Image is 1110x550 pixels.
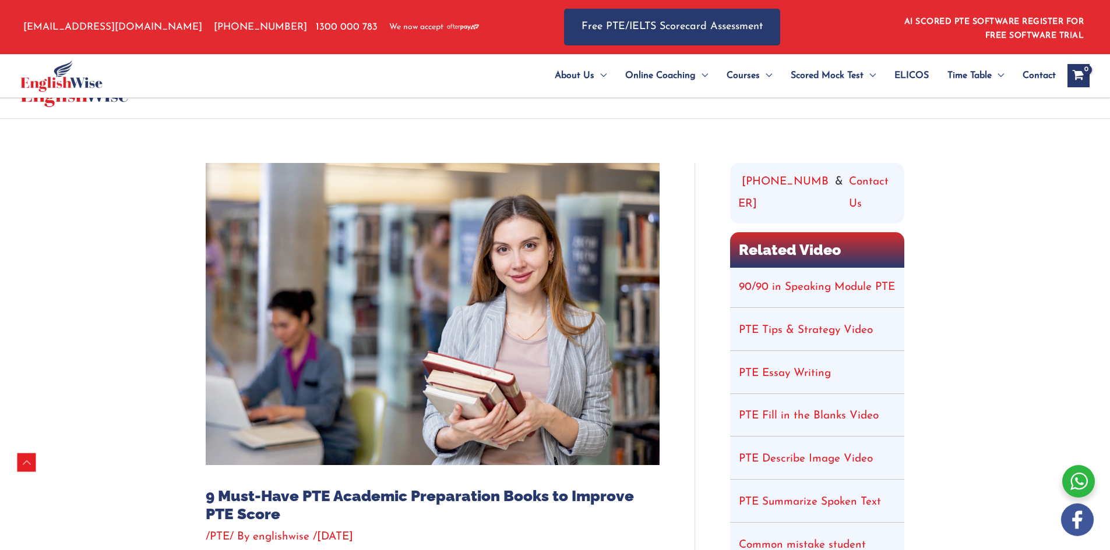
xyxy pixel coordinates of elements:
a: [PHONE_NUMBER] [738,171,830,215]
h1: 9 Must-Have PTE Academic Preparation Books to Improve PTE Score [206,487,660,523]
h2: Related Video [730,232,904,268]
nav: Site Navigation: Main Menu [527,55,1056,96]
span: Menu Toggle [696,55,708,96]
img: cropped-ew-logo [20,60,103,92]
a: CoursesMenu Toggle [717,55,781,96]
div: / / By / [206,529,660,545]
span: Menu Toggle [594,55,607,96]
a: PTE Fill in the Blanks Video [739,410,879,421]
div: & [738,171,896,215]
a: Scored Mock TestMenu Toggle [781,55,885,96]
span: englishwise [253,531,309,542]
span: Courses [727,55,760,96]
a: PTE Describe Image Video [739,453,873,464]
a: ELICOS [885,55,938,96]
span: ELICOS [894,55,929,96]
a: [PHONE_NUMBER] [214,22,307,32]
span: Menu Toggle [864,55,876,96]
span: Online Coaching [625,55,696,96]
a: PTE [210,531,230,542]
img: white-facebook.png [1061,503,1094,536]
a: PTE Tips & Strategy Video [739,325,873,336]
img: Afterpay-Logo [447,24,479,30]
a: Free PTE/IELTS Scorecard Assessment [564,9,780,45]
a: Contact Us [849,171,896,215]
a: Online CoachingMenu Toggle [616,55,717,96]
a: PTE Essay Writing [739,368,831,379]
span: [DATE] [317,531,353,542]
a: Time TableMenu Toggle [938,55,1013,96]
span: Menu Toggle [760,55,772,96]
a: Contact [1013,55,1056,96]
a: PTE Summarize Spoken Text [739,496,881,508]
a: englishwise [253,531,313,542]
a: 90/90 in Speaking Module PTE [739,282,895,293]
span: Time Table [947,55,992,96]
span: About Us [555,55,594,96]
a: AI SCORED PTE SOFTWARE REGISTER FOR FREE SOFTWARE TRIAL [904,17,1084,40]
span: Contact [1023,55,1056,96]
a: [EMAIL_ADDRESS][DOMAIN_NAME] [20,22,202,32]
a: View Shopping Cart, empty [1067,64,1090,87]
aside: Header Widget 1 [897,8,1090,46]
a: About UsMenu Toggle [545,55,616,96]
span: Menu Toggle [992,55,1004,96]
a: 1300 000 783 [316,22,378,32]
span: We now accept [389,22,443,33]
span: Scored Mock Test [791,55,864,96]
